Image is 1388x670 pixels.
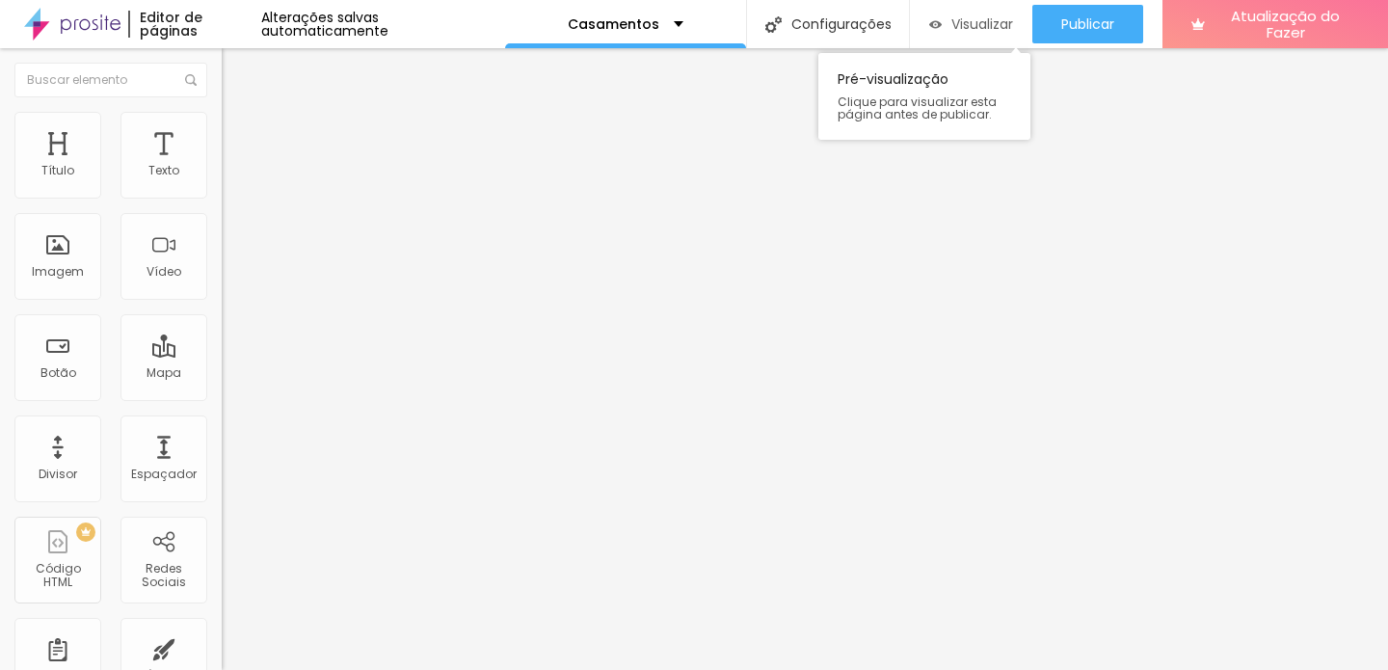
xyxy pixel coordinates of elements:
font: Pré-visualização [838,69,948,89]
font: Atualização do Fazer [1231,6,1340,42]
font: Divisor [39,466,77,482]
font: Visualizar [951,14,1013,34]
img: Ícone [765,16,782,33]
font: Espaçador [131,466,197,482]
iframe: Editor [222,48,1388,670]
font: Título [41,162,74,178]
button: Publicar [1032,5,1143,43]
font: Texto [148,162,179,178]
img: view-1.svg [929,16,942,33]
button: Visualizar [910,5,1032,43]
font: Alterações salvas automaticamente [261,8,388,40]
font: Publicar [1061,14,1114,34]
font: Casamentos [568,14,659,34]
font: Código HTML [36,560,81,590]
font: Mapa [147,364,181,381]
font: Imagem [32,263,84,280]
input: Buscar elemento [14,63,207,97]
font: Configurações [791,14,892,34]
font: Botão [40,364,76,381]
img: Ícone [185,74,197,86]
font: Vídeo [147,263,181,280]
font: Clique para visualizar esta página antes de publicar. [838,94,997,122]
font: Editor de páginas [140,8,202,40]
font: Redes Sociais [142,560,186,590]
